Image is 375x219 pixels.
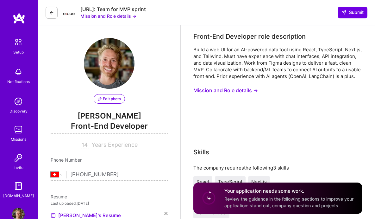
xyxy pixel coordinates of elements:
img: Resume [51,213,56,218]
img: Company Logo [63,8,75,17]
span: React [197,179,209,185]
input: XX [81,141,89,149]
img: logo [13,13,25,24]
i: icon Close [164,212,168,215]
div: Setup [13,49,24,55]
div: Missions [11,136,26,143]
span: Edit photo [98,96,121,102]
span: TypeScript [218,179,242,185]
img: discovery [12,95,25,108]
div: [URL]: Team for MVP sprint [80,6,146,13]
i: icon LeftArrowDark [49,10,54,15]
img: setup [12,35,25,49]
span: Resume [51,194,67,199]
div: Skills [193,147,209,157]
button: Submit [338,7,367,18]
span: Next.js [251,179,267,185]
img: Invite [12,151,25,164]
button: Mission and Role details → [193,85,258,96]
span: Front-End Developer [51,121,168,134]
div: Last uploaded: [DATE] [51,200,168,207]
div: Invite [14,164,23,171]
i: icon PencilPurple [98,97,102,101]
div: The company requires the following 3 skills [193,164,362,171]
div: Build a web UI for an AI-powered data tool using React, TypeScript, Next.js, and Tailwind. Must h... [193,46,362,80]
div: Notifications [7,78,30,85]
span: Review the guidance in the following sections to improve your application: stand out, company que... [224,196,353,208]
div: [DOMAIN_NAME] [3,192,34,199]
div: Discovery [9,108,28,114]
input: +1 (000) 000-0000 [70,165,168,184]
span: Years Experience [91,141,138,148]
span: [PERSON_NAME] [51,111,168,121]
img: bell [12,66,25,78]
img: User Avatar [84,38,134,89]
img: teamwork [12,123,25,136]
button: Edit photo [94,94,125,104]
h4: Your application needs some work. [224,188,355,194]
button: Mission and Role details → [80,13,136,19]
img: guide book [12,180,25,192]
i: icon SendLight [341,10,347,15]
div: Front-End Developer role description [193,32,306,41]
span: Submit [341,9,364,16]
span: Phone Number [51,157,82,163]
